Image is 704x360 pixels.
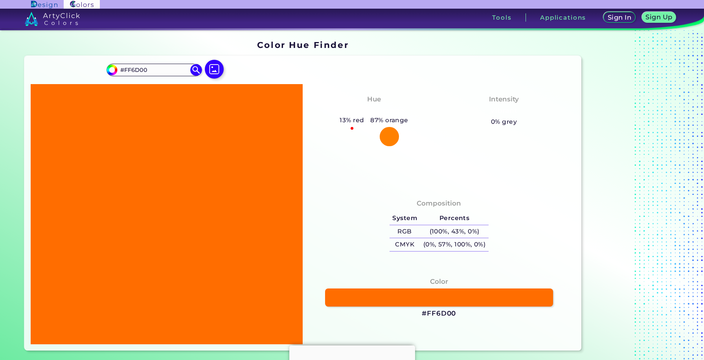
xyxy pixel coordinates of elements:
[420,238,489,251] h5: (0%, 57%, 100%, 0%)
[420,212,489,225] h5: Percents
[491,117,517,127] h5: 0% grey
[205,60,224,79] img: icon picture
[492,15,511,20] h3: Tools
[390,212,420,225] h5: System
[257,39,349,51] h1: Color Hue Finder
[367,94,381,105] h4: Hue
[118,64,191,75] input: type color..
[489,94,519,105] h4: Intensity
[190,64,202,76] img: icon search
[337,115,368,125] h5: 13% red
[422,309,456,318] h3: #FF6D00
[390,238,420,251] h5: CMYK
[540,15,586,20] h3: Applications
[430,276,448,287] h4: Color
[643,12,675,22] a: Sign Up
[31,1,57,8] img: ArtyClick Design logo
[608,15,630,20] h5: Sign In
[367,115,411,125] h5: 87% orange
[420,225,489,238] h5: (100%, 43%, 0%)
[605,12,634,22] a: Sign In
[647,14,672,20] h5: Sign Up
[487,106,521,116] h3: Vibrant
[341,106,408,116] h3: Reddish Orange
[417,198,461,209] h4: Composition
[585,37,683,354] iframe: Advertisement
[25,12,80,26] img: logo_artyclick_colors_white.svg
[390,225,420,238] h5: RGB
